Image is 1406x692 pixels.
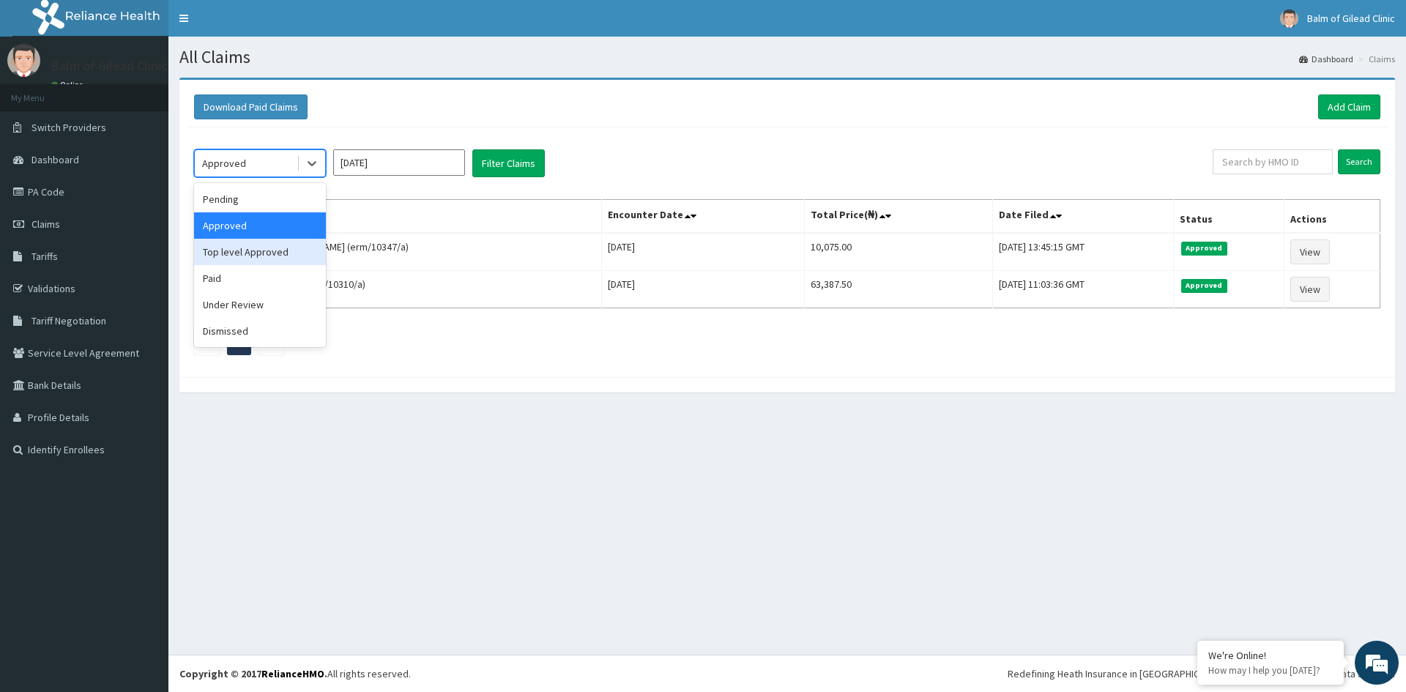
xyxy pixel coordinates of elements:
[261,667,324,680] a: RelianceHMO
[195,233,602,271] td: [PERSON_NAME] [PERSON_NAME] (erm/10347/a)
[194,212,326,239] div: Approved
[76,82,246,101] div: Chat with us now
[195,271,602,308] td: Dike Miracle Chiburoma (Erm/10310/a)
[27,73,59,110] img: d_794563401_company_1708531726252_794563401
[1290,239,1330,264] a: View
[992,200,1173,234] th: Date Filed
[179,48,1395,67] h1: All Claims
[1008,666,1395,681] div: Redefining Heath Insurance in [GEOGRAPHIC_DATA] using Telemedicine and Data Science!
[240,7,275,42] div: Minimize live chat window
[1174,200,1284,234] th: Status
[804,200,992,234] th: Total Price(₦)
[1208,649,1333,662] div: We're Online!
[31,121,106,134] span: Switch Providers
[31,217,60,231] span: Claims
[1307,12,1395,25] span: Balm of Gilead Clinic
[1284,200,1380,234] th: Actions
[992,233,1173,271] td: [DATE] 13:45:15 GMT
[31,153,79,166] span: Dashboard
[1181,242,1227,255] span: Approved
[7,400,279,451] textarea: Type your message and hit 'Enter'
[992,271,1173,308] td: [DATE] 11:03:36 GMT
[1318,94,1380,119] a: Add Claim
[333,149,465,176] input: Select Month and Year
[168,655,1406,692] footer: All rights reserved.
[1208,664,1333,677] p: How may I help you today?
[51,59,168,72] p: Balm of Gilead Clinic
[179,667,327,680] strong: Copyright © 2017 .
[1280,10,1298,28] img: User Image
[194,186,326,212] div: Pending
[601,233,804,271] td: [DATE]
[1338,149,1380,174] input: Search
[1181,279,1227,292] span: Approved
[1213,149,1333,174] input: Search by HMO ID
[31,314,106,327] span: Tariff Negotiation
[1299,53,1353,65] a: Dashboard
[194,265,326,291] div: Paid
[472,149,545,177] button: Filter Claims
[194,318,326,344] div: Dismissed
[1290,277,1330,302] a: View
[601,200,804,234] th: Encounter Date
[194,94,308,119] button: Download Paid Claims
[804,233,992,271] td: 10,075.00
[202,156,246,171] div: Approved
[1355,53,1395,65] li: Claims
[31,250,58,263] span: Tariffs
[194,239,326,265] div: Top level Approved
[51,80,86,90] a: Online
[804,271,992,308] td: 63,387.50
[85,185,202,332] span: We're online!
[194,291,326,318] div: Under Review
[601,271,804,308] td: [DATE]
[7,44,40,77] img: User Image
[195,200,602,234] th: Name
